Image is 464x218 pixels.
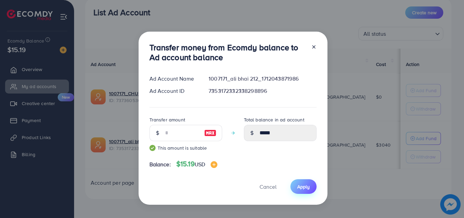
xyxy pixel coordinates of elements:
[260,183,276,190] span: Cancel
[144,75,203,83] div: Ad Account Name
[203,75,322,83] div: 1007171_ali bhai 212_1712043871986
[195,161,205,168] span: USD
[149,161,171,168] span: Balance:
[149,145,156,151] img: guide
[203,87,322,95] div: 7353172332338298896
[251,179,285,194] button: Cancel
[149,116,185,123] label: Transfer amount
[211,161,217,168] img: image
[176,160,217,168] h4: $15.19
[297,183,310,190] span: Apply
[144,87,203,95] div: Ad Account ID
[149,43,306,62] h3: Transfer money from Ecomdy balance to Ad account balance
[204,129,216,137] img: image
[290,179,317,194] button: Apply
[149,145,222,151] small: This amount is suitable
[244,116,304,123] label: Total balance in ad account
